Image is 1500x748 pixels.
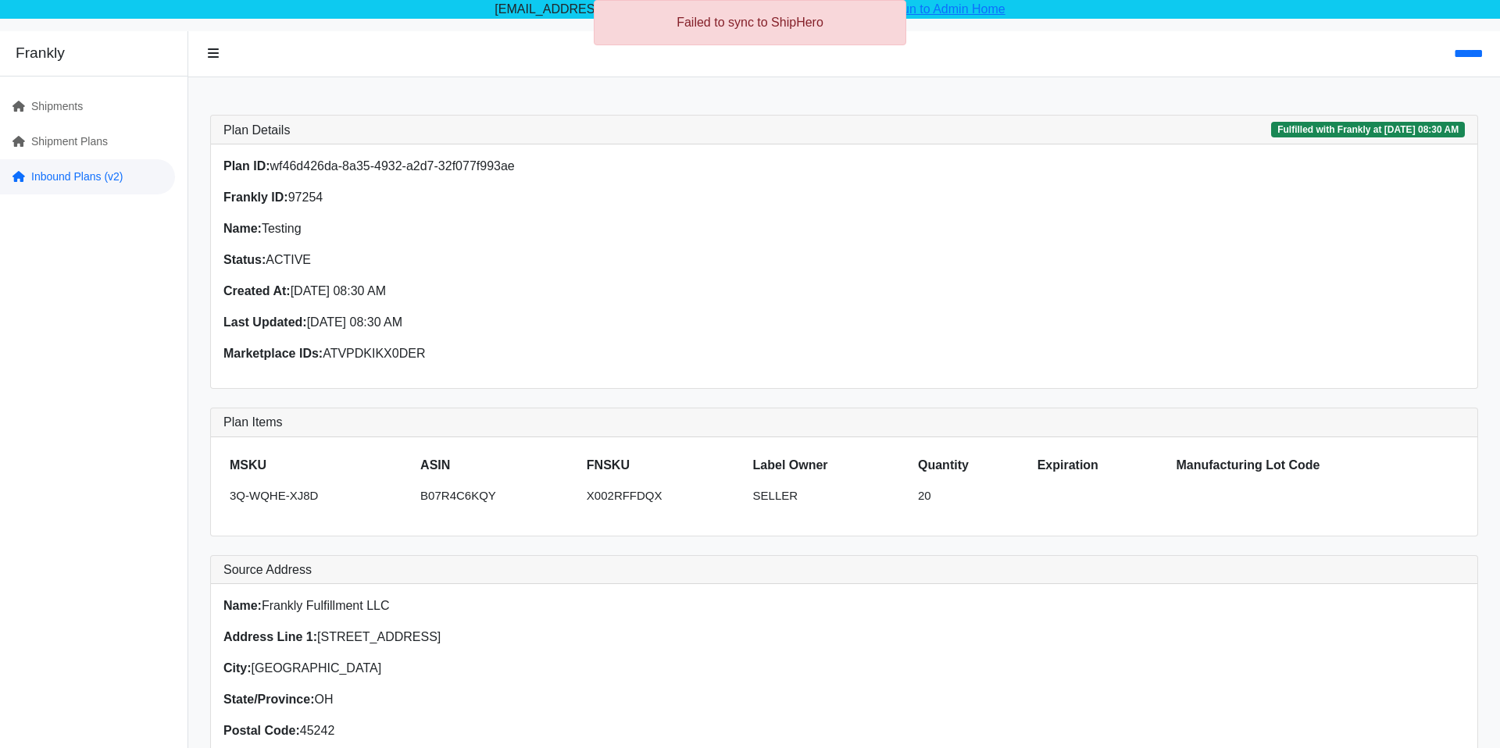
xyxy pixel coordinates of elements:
a: Retun to Admin Home [883,2,1005,16]
p: [GEOGRAPHIC_DATA] [223,659,835,678]
strong: Plan ID: [223,159,270,173]
p: Testing [223,219,835,238]
td: 3Q-WQHE-XJ8D [223,481,414,511]
th: MSKU [223,450,414,481]
strong: Name: [223,222,262,235]
h3: Source Address [223,562,1465,577]
strong: State/Province: [223,693,314,706]
th: Manufacturing Lot Code [1170,450,1465,481]
td: SELLER [747,481,912,511]
th: FNSKU [580,450,747,481]
p: [DATE] 08:30 AM [223,313,835,332]
strong: Address Line 1: [223,630,317,643]
td: X002RFFDQX [580,481,747,511]
strong: Frankly ID: [223,191,288,204]
h3: Plan Details [223,123,290,137]
strong: City: [223,661,252,675]
th: ASIN [414,450,580,481]
strong: Status: [223,253,266,266]
th: Quantity [912,450,1031,481]
td: 20 [912,481,1031,511]
td: B07R4C6KQY [414,481,580,511]
p: OH [223,690,835,709]
strong: Marketplace IDs: [223,347,323,360]
strong: Created At: [223,284,291,297]
p: [DATE] 08:30 AM [223,282,835,301]
p: [STREET_ADDRESS] [223,628,835,646]
h3: Plan Items [223,415,1465,429]
p: ATVPDKIKX0DER [223,344,835,363]
p: wf46d426da-8a35-4932-a2d7-32f077f993ae [223,157,835,176]
p: Frankly Fulfillment LLC [223,597,835,615]
strong: Last Updated: [223,315,307,329]
span: Fulfilled with Frankly at [DATE] 08:30 AM [1271,122,1465,137]
p: ACTIVE [223,251,835,269]
strong: Name: [223,599,262,612]
p: 45242 [223,721,835,740]
th: Expiration [1031,450,1170,481]
p: 97254 [223,188,835,207]
strong: Postal Code: [223,724,300,737]
th: Label Owner [747,450,912,481]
